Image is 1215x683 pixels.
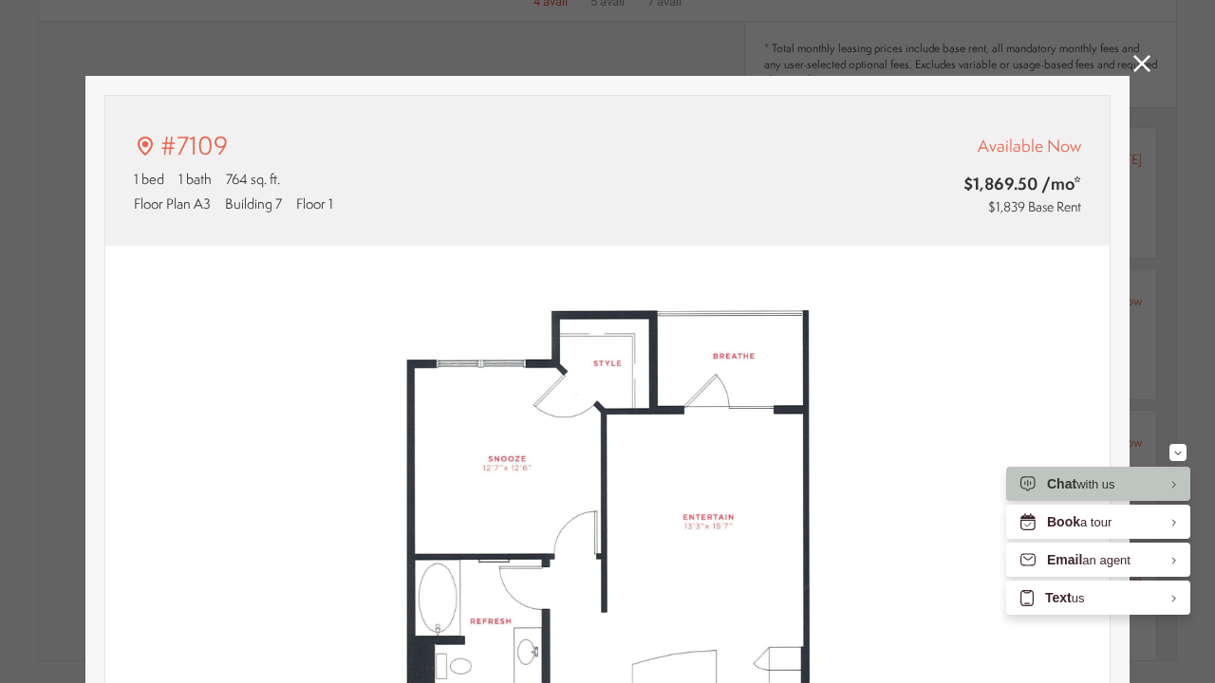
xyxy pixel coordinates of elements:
span: 1 bed [134,169,164,189]
p: #7109 [160,128,228,164]
span: Building 7 [225,194,282,213]
span: Floor Plan A3 [134,194,211,213]
span: 764 sq. ft. [226,169,280,189]
span: Floor 1 [296,194,333,213]
span: $1,869.50 /mo* [856,172,1081,195]
span: $1,839 Base Rent [988,197,1081,216]
span: 1 bath [178,169,212,189]
span: Available Now [978,134,1081,157]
